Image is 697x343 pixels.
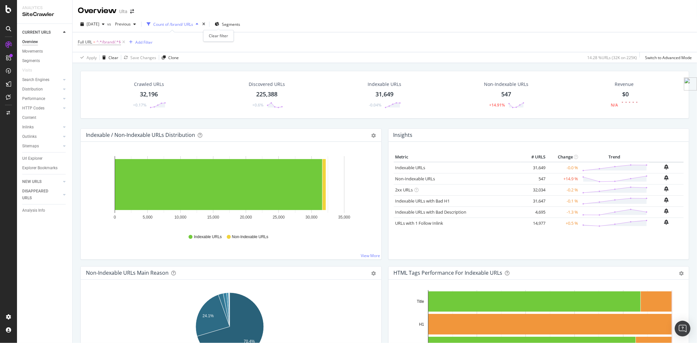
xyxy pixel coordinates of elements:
[22,133,61,140] a: Outlinks
[212,19,243,29] button: Segments
[174,215,187,220] text: 10,000
[22,143,61,150] a: Sitemaps
[22,165,68,171] a: Explorer Bookmarks
[395,165,425,171] a: Indexable URLs
[22,76,49,83] div: Search Engines
[107,21,112,27] span: vs
[395,187,413,193] a: 2xx URLs
[22,29,61,36] a: CURRENT URLS
[22,188,61,202] a: DISAPPEARED URLS
[547,152,580,162] th: Change
[369,102,381,108] div: -0.04%
[96,38,121,47] span: ^.*/brand/.*$
[361,253,380,258] a: View More
[86,152,373,228] svg: A chart.
[22,178,61,185] a: NEW URLS
[547,218,580,229] td: +0.5 %
[393,131,413,139] h4: Insights
[22,124,34,131] div: Inlinks
[675,321,690,336] div: Open Intercom Messenger
[611,102,618,108] div: N/A
[22,11,67,18] div: SiteCrawler
[22,165,58,171] div: Explorer Bookmarks
[368,81,401,88] div: Indexable URLs
[78,52,97,63] button: Apply
[547,195,580,206] td: -0.1 %
[306,215,318,220] text: 30,000
[22,188,55,202] div: DISAPPEARED URLS
[22,95,45,102] div: Performance
[22,105,61,112] a: HTTP Codes
[521,173,547,184] td: 547
[93,39,95,45] span: =
[645,55,692,60] div: Switch to Advanced Mode
[194,234,222,240] span: Indexable URLs
[372,271,376,276] div: gear
[580,152,649,162] th: Trend
[521,206,547,218] td: 4,695
[22,29,51,36] div: CURRENT URLS
[22,57,68,64] a: Segments
[521,162,547,173] td: 31,649
[143,215,153,220] text: 5,000
[547,184,580,195] td: -0.2 %
[547,206,580,218] td: -1.3 %
[587,55,637,60] div: 14.28 % URLs ( 32K on 225K )
[112,19,139,29] button: Previous
[22,39,38,45] div: Overview
[201,21,207,27] div: times
[108,55,118,60] div: Clear
[22,5,67,11] div: Analytics
[22,95,61,102] a: Performance
[521,152,547,162] th: # URLS
[521,218,547,229] td: 14,977
[22,207,45,214] div: Analysis Info
[78,19,107,29] button: [DATE]
[489,102,505,108] div: +14.91%
[547,162,580,173] td: -0.0 %
[130,9,134,14] div: arrow-right-arrow-left
[521,184,547,195] td: 32,034
[664,208,669,214] div: bell-plus
[252,102,263,108] div: +0.6%
[664,175,669,180] div: bell-plus
[159,52,179,63] button: Clone
[87,21,99,27] span: 2025 Sep. 17th
[484,81,528,88] div: Non-Indexable URLs
[130,55,156,60] div: Save Changes
[144,19,201,29] button: Count of /brand/ URLs
[240,215,252,220] text: 20,000
[121,52,156,63] button: Save Changes
[22,67,32,74] div: Visits
[22,105,44,112] div: HTTP Codes
[622,90,629,98] span: $0
[22,67,39,74] a: Visits
[615,81,634,88] span: Revenue
[417,299,424,304] text: Title
[126,38,153,46] button: Add Filter
[664,220,669,225] div: bell-plus
[112,21,131,27] span: Previous
[375,90,393,99] div: 31,649
[86,269,169,276] div: Non-Indexable URLs Main Reason
[22,48,68,55] a: Movements
[22,124,61,131] a: Inlinks
[664,164,669,170] div: bell-plus
[78,5,117,16] div: Overview
[684,77,697,90] img: side-widget.svg
[642,52,692,63] button: Switch to Advanced Mode
[78,39,92,45] span: Full URL
[100,52,118,63] button: Clear
[22,143,39,150] div: Sitemaps
[22,57,40,64] div: Segments
[140,90,158,99] div: 32,196
[232,234,268,240] span: Non-Indexable URLs
[168,55,179,60] div: Clone
[395,176,435,182] a: Non-Indexable URLs
[22,86,61,93] a: Distribution
[338,215,350,220] text: 35,000
[22,76,61,83] a: Search Engines
[394,269,503,276] div: HTML Tags Performance for Indexable URLs
[22,114,68,121] a: Content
